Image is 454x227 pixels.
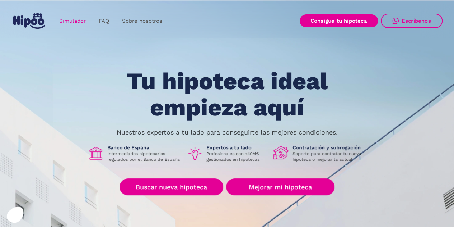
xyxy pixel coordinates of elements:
[107,151,181,162] p: Intermediarios hipotecarios regulados por el Banco de España
[116,14,169,28] a: Sobre nosotros
[120,178,223,195] a: Buscar nueva hipoteca
[206,151,267,162] p: Profesionales con +40M€ gestionados en hipotecas
[402,18,431,24] div: Escríbenos
[92,14,116,28] a: FAQ
[117,130,338,135] p: Nuestros expertos a tu lado para conseguirte las mejores condiciones.
[53,14,92,28] a: Simulador
[292,144,366,151] h1: Contratación y subrogación
[226,178,334,195] a: Mejorar mi hipoteca
[206,144,267,151] h1: Expertos a tu lado
[300,14,378,27] a: Consigue tu hipoteca
[292,151,366,162] p: Soporte para contratar tu nueva hipoteca o mejorar la actual
[381,14,443,28] a: Escríbenos
[107,144,181,151] h1: Banco de España
[12,10,47,32] a: home
[91,68,363,121] h1: Tu hipoteca ideal empieza aquí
